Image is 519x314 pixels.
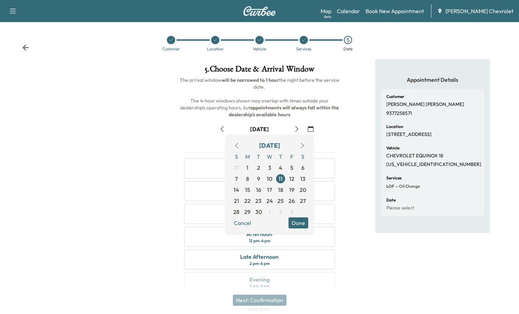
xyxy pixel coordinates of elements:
[386,101,464,108] p: [PERSON_NAME] [PERSON_NAME]
[300,175,305,183] span: 13
[250,125,269,133] div: [DATE]
[300,186,306,194] span: 20
[386,161,481,168] p: [US_VEHICLE_IDENTIFICATION_NUMBER]
[386,125,403,129] h6: Location
[249,238,270,244] div: 12 pm - 4 pm
[398,184,420,189] span: Oil Change
[255,208,262,216] span: 30
[289,186,294,194] span: 19
[234,164,239,172] span: 31
[343,47,352,51] div: Date
[229,105,340,118] b: appointments will always fall within the dealership's available hours
[289,197,295,205] span: 26
[296,47,311,51] div: Services
[386,95,404,99] h6: Customer
[324,14,331,19] div: Beta
[243,6,276,16] img: Curbee Logo
[289,217,308,228] button: Done
[321,7,331,15] a: MapBeta
[235,175,238,183] span: 7
[290,164,293,172] span: 5
[386,205,414,211] p: Please select
[386,198,396,202] h6: Date
[300,197,306,205] span: 27
[267,186,272,194] span: 17
[386,176,402,180] h6: Services
[286,151,297,162] span: F
[253,151,264,162] span: T
[162,47,180,51] div: Customer
[244,208,251,216] span: 29
[366,7,424,15] a: Book New Appointment
[234,186,239,194] span: 14
[279,175,283,183] span: 11
[301,164,304,172] span: 6
[255,197,262,205] span: 23
[268,208,271,216] span: 1
[290,208,293,216] span: 3
[245,186,250,194] span: 15
[279,164,282,172] span: 4
[207,47,224,51] div: Location
[386,184,394,189] span: LOF
[253,47,266,51] div: Vehicle
[242,151,253,162] span: M
[381,76,484,84] h5: Appointment Details
[231,217,254,228] button: Cancel
[275,151,286,162] span: T
[279,208,282,216] span: 2
[386,110,412,117] p: 9377258571
[268,164,271,172] span: 3
[386,131,432,138] p: [STREET_ADDRESS]
[267,175,272,183] span: 10
[246,175,249,183] span: 8
[337,7,360,15] a: Calendar
[246,164,248,172] span: 1
[180,77,340,118] span: The arrival window the night before the service date. The 4-hour windows shown may overlap with t...
[249,261,270,266] div: 2 pm - 6 pm
[240,253,279,261] div: Late Afternoon
[256,186,261,194] span: 16
[264,151,275,162] span: W
[277,197,284,205] span: 25
[344,36,352,44] div: 5
[386,153,443,159] p: CHEVROLET EQUINOX 18
[234,197,239,205] span: 21
[386,146,399,150] h6: Vehicle
[257,175,260,183] span: 9
[394,183,398,190] span: -
[278,186,283,194] span: 18
[244,197,251,205] span: 22
[233,208,239,216] span: 28
[297,151,308,162] span: S
[221,77,279,83] b: will be narrowed to 1 hour
[289,175,294,183] span: 12
[22,44,29,51] div: Back
[266,197,273,205] span: 24
[257,164,260,172] span: 2
[231,151,242,162] span: S
[445,7,513,15] span: [PERSON_NAME] Chevrolet
[179,65,341,77] h1: 5 . Choose Date & Arrival Window
[259,141,280,150] div: [DATE]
